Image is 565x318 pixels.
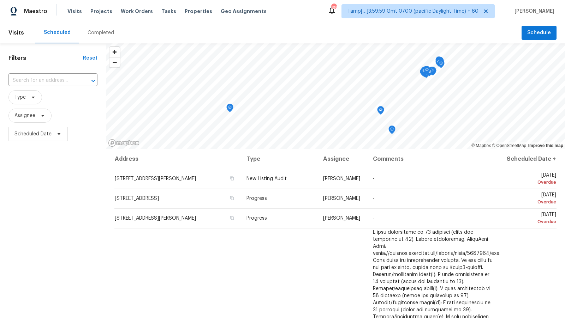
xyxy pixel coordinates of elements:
[421,67,428,78] div: Map marker
[229,175,235,182] button: Copy Address
[109,47,120,57] button: Zoom in
[121,8,153,15] span: Work Orders
[8,25,24,41] span: Visits
[67,8,82,15] span: Visits
[512,8,554,15] span: [PERSON_NAME]
[115,176,196,181] span: [STREET_ADDRESS][PERSON_NAME]
[115,196,159,201] span: [STREET_ADDRESS]
[161,9,176,14] span: Tasks
[388,126,395,136] div: Map marker
[331,4,336,11] div: 687
[377,106,384,117] div: Map marker
[14,130,52,137] span: Scheduled Date
[8,75,78,86] input: Search for an address...
[522,26,557,40] button: Schedule
[323,196,360,201] span: [PERSON_NAME]
[88,29,114,36] div: Completed
[505,173,556,186] span: [DATE]
[420,68,427,79] div: Map marker
[438,60,445,71] div: Map marker
[528,143,563,148] a: Improve this map
[323,216,360,221] span: [PERSON_NAME]
[14,94,26,101] span: Type
[505,198,556,206] div: Overdue
[246,216,267,221] span: Progress
[90,8,112,15] span: Projects
[505,212,556,225] span: [DATE]
[500,149,557,169] th: Scheduled Date ↑
[373,176,375,181] span: -
[347,8,478,15] span: Tamp[…]3:59:59 Gmt 0700 (pacific Daylight Time) + 60
[14,112,35,119] span: Assignee
[44,29,71,36] div: Scheduled
[323,176,360,181] span: [PERSON_NAME]
[221,8,267,15] span: Geo Assignments
[317,149,367,169] th: Assignee
[246,176,287,181] span: New Listing Audit
[8,55,83,62] h1: Filters
[505,179,556,186] div: Overdue
[109,57,120,67] span: Zoom out
[115,216,196,221] span: [STREET_ADDRESS][PERSON_NAME]
[423,66,430,77] div: Map marker
[88,76,98,86] button: Open
[226,104,233,115] div: Map marker
[241,149,317,169] th: Type
[436,57,444,68] div: Map marker
[106,43,565,149] canvas: Map
[114,149,241,169] th: Address
[83,55,97,62] div: Reset
[109,57,120,67] button: Zoom out
[185,8,212,15] span: Properties
[435,58,442,69] div: Map marker
[505,192,556,206] span: [DATE]
[471,143,491,148] a: Mapbox
[24,8,47,15] span: Maestro
[428,67,435,78] div: Map marker
[229,215,235,221] button: Copy Address
[246,196,267,201] span: Progress
[373,216,375,221] span: -
[373,196,375,201] span: -
[435,56,442,67] div: Map marker
[527,29,551,37] span: Schedule
[229,195,235,201] button: Copy Address
[367,149,500,169] th: Comments
[492,143,526,148] a: OpenStreetMap
[505,218,556,225] div: Overdue
[108,139,139,147] a: Mapbox homepage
